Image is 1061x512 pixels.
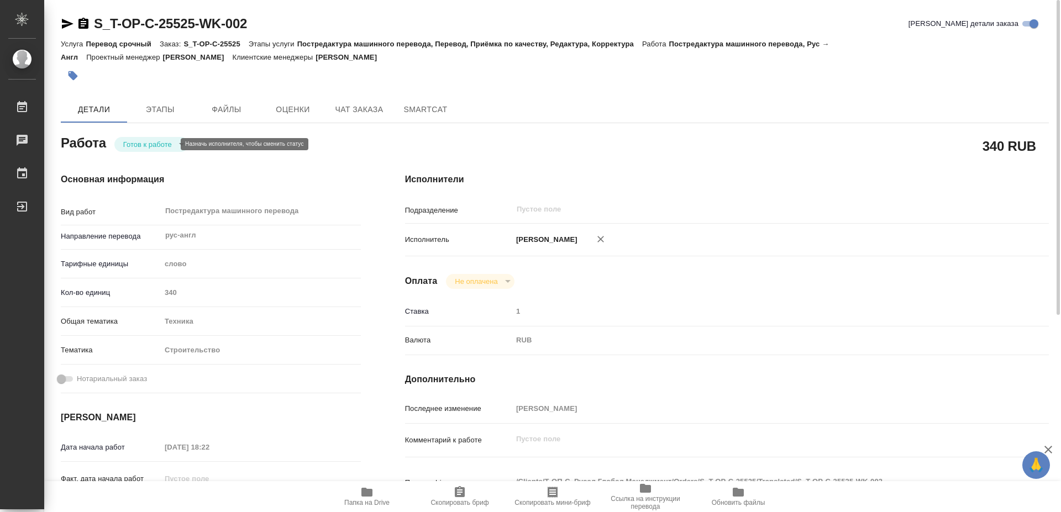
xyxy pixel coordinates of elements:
p: Услуга [61,40,86,48]
p: Заказ: [160,40,183,48]
span: 🙏 [1027,453,1046,477]
span: Этапы [134,103,187,117]
p: Подразделение [405,205,512,216]
p: [PERSON_NAME] [316,53,385,61]
p: Общая тематика [61,316,161,327]
p: Проектный менеджер [86,53,162,61]
input: Пустое поле [161,471,258,487]
span: Обновить файлы [712,499,765,506]
input: Пустое поле [161,284,361,300]
span: Чат заказа [333,103,386,117]
button: Добавить тэг [61,64,85,88]
button: Не оплачена [451,277,501,286]
input: Пустое поле [512,400,995,416]
button: Папка на Drive [321,481,413,512]
div: Строительство [161,341,361,360]
span: Нотариальный заказ [77,373,147,384]
p: Работа [642,40,669,48]
h4: Дополнительно [405,373,1049,386]
h4: [PERSON_NAME] [61,411,361,424]
span: Скопировать бриф [430,499,489,506]
p: Последнее изменение [405,403,512,414]
button: Удалить исполнителя [589,227,613,251]
button: Скопировать мини-бриф [506,481,599,512]
input: Пустое поле [512,303,995,319]
div: слово [161,255,361,273]
a: S_T-OP-C-25525-WK-002 [94,16,247,31]
p: Комментарий к работе [405,435,512,446]
button: Скопировать ссылку для ЯМессенджера [61,17,74,30]
p: Ставка [405,306,512,317]
input: Пустое поле [161,439,258,455]
span: Файлы [200,103,253,117]
p: Тематика [61,345,161,356]
p: Перевод срочный [86,40,160,48]
h4: Основная информация [61,173,361,186]
p: Направление перевода [61,231,161,242]
h2: 340 RUB [983,136,1036,155]
h4: Оплата [405,275,438,288]
p: Исполнитель [405,234,512,245]
button: 🙏 [1022,451,1050,479]
p: Кол-во единиц [61,287,161,298]
p: Дата начала работ [61,442,161,453]
span: [PERSON_NAME] детали заказа [908,18,1018,29]
p: S_T-OP-C-25525 [183,40,248,48]
h2: Работа [61,132,106,152]
p: Постредактура машинного перевода, Перевод, Приёмка по качеству, Редактура, Корректура [297,40,642,48]
div: Готов к работе [114,137,188,152]
button: Ссылка на инструкции перевода [599,481,692,512]
p: [PERSON_NAME] [163,53,233,61]
div: Готов к работе [446,274,514,289]
button: Обновить файлы [692,481,785,512]
p: Клиентские менеджеры [233,53,316,61]
div: Техника [161,312,361,331]
span: Оценки [266,103,319,117]
span: Детали [67,103,120,117]
div: RUB [512,331,995,350]
span: Ссылка на инструкции перевода [606,495,685,510]
p: Этапы услуги [249,40,297,48]
p: Валюта [405,335,512,346]
h4: Исполнители [405,173,1049,186]
input: Пустое поле [516,203,969,216]
span: Скопировать мини-бриф [514,499,590,506]
p: Тарифные единицы [61,258,161,270]
button: Готов к работе [120,140,175,149]
textarea: /Clients/Т-ОП-С_Русал Глобал Менеджмент/Orders/S_T-OP-C-25525/Translated/S_T-OP-C-25525-WK-002 [512,472,995,491]
span: Папка на Drive [344,499,390,506]
p: [PERSON_NAME] [512,234,577,245]
span: SmartCat [399,103,452,117]
button: Скопировать ссылку [77,17,90,30]
p: Факт. дата начала работ [61,473,161,484]
p: Вид работ [61,207,161,218]
p: Путь на drive [405,477,512,488]
button: Скопировать бриф [413,481,506,512]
